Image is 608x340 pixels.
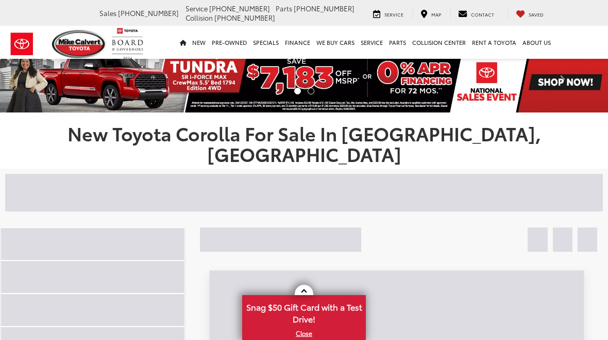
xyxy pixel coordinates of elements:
a: Pre-Owned [209,26,250,59]
a: My Saved Vehicles [508,9,551,19]
img: Mike Calvert Toyota [52,30,107,58]
span: Service [384,11,403,18]
span: [PHONE_NUMBER] [209,4,270,13]
a: Home [177,26,189,59]
span: Parts [276,4,292,13]
span: [PHONE_NUMBER] [294,4,354,13]
a: Finance [282,26,313,59]
a: Specials [250,26,282,59]
span: Snag $50 Gift Card with a Test Drive! [243,296,365,328]
a: Collision Center [409,26,469,59]
span: Sales [99,8,116,18]
a: Rent a Toyota [469,26,519,59]
span: Map [431,11,441,18]
span: [PHONE_NUMBER] [118,8,179,18]
a: Service [358,26,386,59]
a: WE BUY CARS [313,26,358,59]
span: [PHONE_NUMBER] [214,13,275,22]
img: Toyota [3,27,41,61]
a: New [189,26,209,59]
span: Collision [185,13,213,22]
span: Saved [529,11,544,18]
span: Contact [471,11,494,18]
span: Service [185,4,208,13]
a: Service [365,9,411,19]
a: Contact [450,9,502,19]
a: Parts [386,26,409,59]
a: About Us [519,26,554,59]
a: Map [413,9,449,19]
